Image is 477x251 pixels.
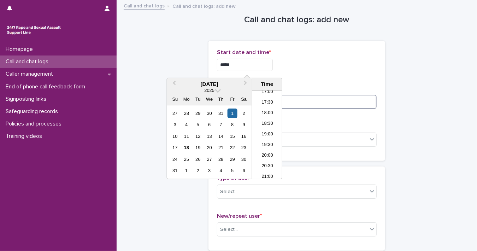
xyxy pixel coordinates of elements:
[228,94,237,104] div: Fr
[228,143,237,152] div: Choose Friday, August 22nd, 2025
[239,143,249,152] div: Choose Saturday, August 23rd, 2025
[3,83,91,90] p: End of phone call feedback form
[193,109,203,118] div: Choose Tuesday, July 29th, 2025
[216,166,226,175] div: Choose Thursday, September 4th, 2025
[228,120,237,129] div: Choose Friday, August 8th, 2025
[3,108,64,115] p: Safeguarding records
[205,143,214,152] div: Choose Wednesday, August 20th, 2025
[252,151,282,161] li: 20:00
[228,109,237,118] div: Choose Friday, August 1st, 2025
[216,154,226,164] div: Choose Thursday, August 28th, 2025
[170,154,180,164] div: Choose Sunday, August 24th, 2025
[252,161,282,172] li: 20:30
[3,96,52,103] p: Signposting links
[182,143,191,152] div: Choose Monday, August 18th, 2025
[216,143,226,152] div: Choose Thursday, August 21st, 2025
[252,119,282,129] li: 18:30
[205,132,214,141] div: Choose Wednesday, August 13th, 2025
[193,143,203,152] div: Choose Tuesday, August 19th, 2025
[205,94,214,104] div: We
[124,1,165,10] a: Call and chat logs
[3,133,48,140] p: Training videos
[3,71,59,77] p: Caller management
[205,154,214,164] div: Choose Wednesday, August 27th, 2025
[168,79,179,90] button: Previous Month
[170,94,180,104] div: Su
[252,129,282,140] li: 19:00
[228,132,237,141] div: Choose Friday, August 15th, 2025
[208,15,385,25] h1: Call and chat logs: add new
[3,58,54,65] p: Call and chat logs
[193,166,203,175] div: Choose Tuesday, September 2nd, 2025
[252,108,282,119] li: 18:00
[254,81,280,87] div: Time
[205,120,214,129] div: Choose Wednesday, August 6th, 2025
[228,154,237,164] div: Choose Friday, August 29th, 2025
[220,188,238,195] div: Select...
[193,94,203,104] div: Tu
[170,132,180,141] div: Choose Sunday, August 10th, 2025
[239,154,249,164] div: Choose Saturday, August 30th, 2025
[239,120,249,129] div: Choose Saturday, August 9th, 2025
[239,109,249,118] div: Choose Saturday, August 2nd, 2025
[170,143,180,152] div: Choose Sunday, August 17th, 2025
[193,154,203,164] div: Choose Tuesday, August 26th, 2025
[239,166,249,175] div: Choose Saturday, September 6th, 2025
[239,132,249,141] div: Choose Saturday, August 16th, 2025
[193,120,203,129] div: Choose Tuesday, August 5th, 2025
[239,94,249,104] div: Sa
[3,121,67,127] p: Policies and processes
[217,213,262,219] span: New/repeat user
[217,49,271,55] span: Start date and time
[252,87,282,98] li: 17:00
[216,120,226,129] div: Choose Thursday, August 7th, 2025
[252,172,282,182] li: 21:00
[205,166,214,175] div: Choose Wednesday, September 3rd, 2025
[169,107,249,176] div: month 2025-08
[228,166,237,175] div: Choose Friday, September 5th, 2025
[205,109,214,118] div: Choose Wednesday, July 30th, 2025
[216,132,226,141] div: Choose Thursday, August 14th, 2025
[182,120,191,129] div: Choose Monday, August 4th, 2025
[170,109,180,118] div: Choose Sunday, July 27th, 2025
[167,81,252,87] div: [DATE]
[182,166,191,175] div: Choose Monday, September 1st, 2025
[182,132,191,141] div: Choose Monday, August 11th, 2025
[6,23,62,37] img: rhQMoQhaT3yELyF149Cw
[193,132,203,141] div: Choose Tuesday, August 12th, 2025
[252,98,282,108] li: 17:30
[252,140,282,151] li: 19:30
[216,94,226,104] div: Th
[172,2,236,10] p: Call and chat logs: add new
[182,94,191,104] div: Mo
[3,46,39,53] p: Homepage
[205,88,214,93] span: 2025
[220,226,238,233] div: Select...
[217,175,251,181] span: Type of user
[241,79,252,90] button: Next Month
[170,120,180,129] div: Choose Sunday, August 3rd, 2025
[182,109,191,118] div: Choose Monday, July 28th, 2025
[182,154,191,164] div: Choose Monday, August 25th, 2025
[216,109,226,118] div: Choose Thursday, July 31st, 2025
[170,166,180,175] div: Choose Sunday, August 31st, 2025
